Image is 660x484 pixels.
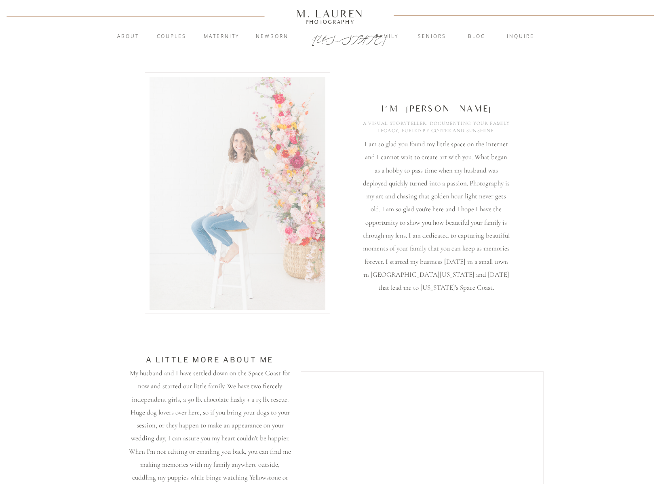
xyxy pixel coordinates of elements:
h3: I'm [PERSON_NAME] [369,103,504,116]
a: About [113,33,144,41]
a: blog [455,33,499,41]
a: inquire [499,33,542,41]
h3: a little more about me [136,354,284,367]
a: M. Lauren [272,9,388,18]
h1: A visual storyteller, documenting your family legacy, fueled by coffEe and sunshine. [361,120,512,137]
h2: I am so glad you found my little space on the internet and I cannot wait to create art with you. ... [363,138,510,297]
a: Couples [150,33,194,41]
a: Photography [293,20,367,24]
a: Maternity [200,33,243,41]
a: Seniors [410,33,454,41]
a: [US_STATE] [312,33,349,43]
a: Newborn [251,33,294,41]
a: Family [365,33,409,41]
